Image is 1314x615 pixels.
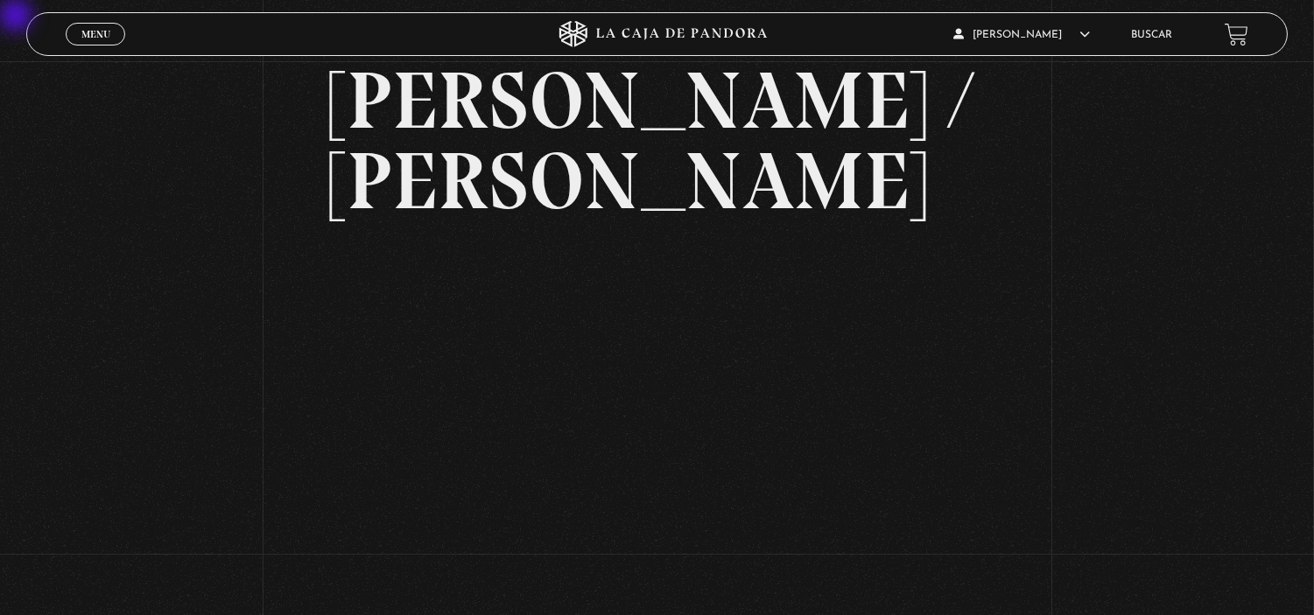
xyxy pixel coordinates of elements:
[1131,30,1172,40] a: Buscar
[81,29,110,39] span: Menu
[953,30,1090,40] span: [PERSON_NAME]
[329,60,985,221] h2: [PERSON_NAME] / [PERSON_NAME]
[75,44,116,56] span: Cerrar
[1225,23,1248,46] a: View your shopping cart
